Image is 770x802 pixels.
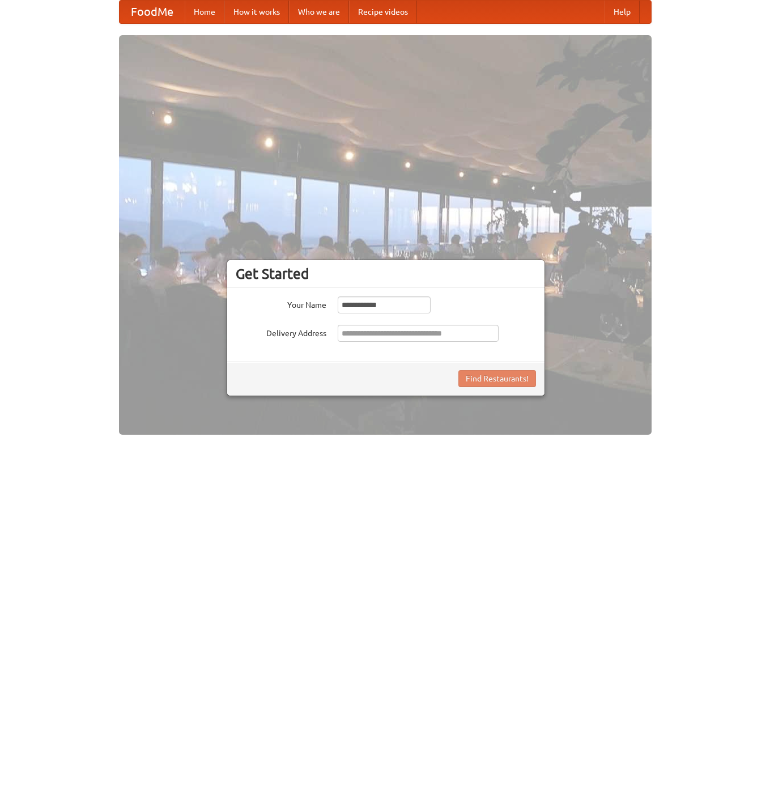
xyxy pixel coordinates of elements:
[236,265,536,282] h3: Get Started
[349,1,417,23] a: Recipe videos
[236,296,326,311] label: Your Name
[185,1,224,23] a: Home
[224,1,289,23] a: How it works
[289,1,349,23] a: Who we are
[120,1,185,23] a: FoodMe
[605,1,640,23] a: Help
[236,325,326,339] label: Delivery Address
[458,370,536,387] button: Find Restaurants!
